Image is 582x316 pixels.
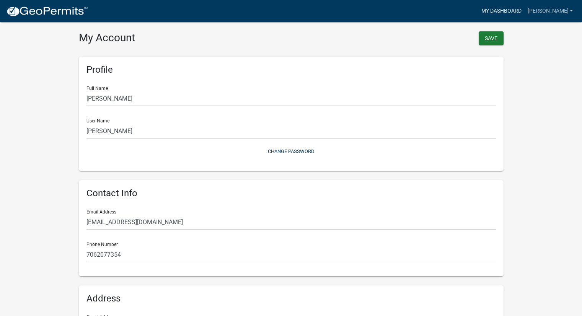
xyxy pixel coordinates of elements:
h6: Profile [86,64,496,75]
a: My Dashboard [478,4,524,18]
a: [PERSON_NAME] [524,4,576,18]
h6: Contact Info [86,188,496,199]
h3: My Account [79,31,285,44]
button: Save [479,31,504,45]
button: Change Password [86,145,496,158]
h6: Address [86,293,496,304]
